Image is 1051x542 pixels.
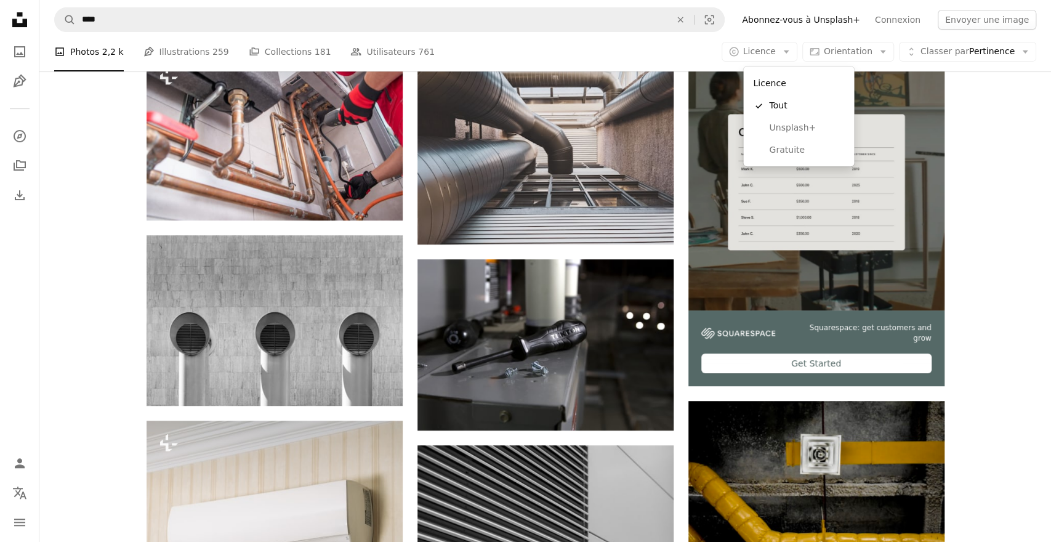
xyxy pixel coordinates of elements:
span: Unsplash+ [769,122,844,134]
span: Licence [743,46,776,56]
div: Licence [743,67,854,166]
span: Tout [769,100,844,112]
button: Licence [722,42,797,62]
span: Gratuite [769,144,844,156]
div: Licence [748,71,849,95]
button: Orientation [802,42,894,62]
